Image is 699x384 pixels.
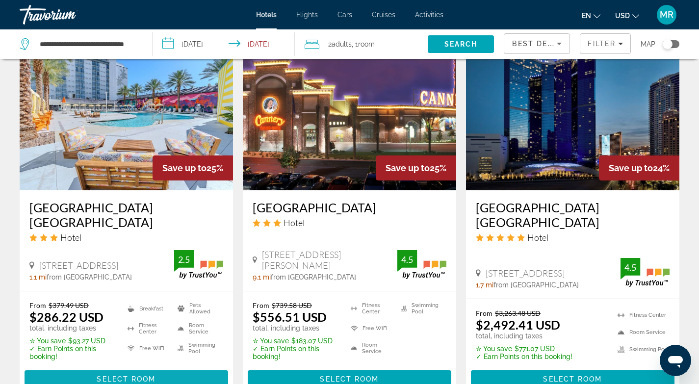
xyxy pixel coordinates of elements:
[271,273,356,281] span: from [GEOGRAPHIC_DATA]
[613,343,670,356] li: Swimming Pool
[543,375,602,383] span: Select Room
[39,260,118,271] span: [STREET_ADDRESS]
[123,301,173,316] li: Breakfast
[476,281,493,289] span: 1.7 mi
[295,29,428,59] button: Travelers: 2 adults, 0 children
[25,373,228,384] a: Select Room
[580,33,631,54] button: Filters
[97,375,155,383] span: Select Room
[320,375,379,383] span: Select Room
[174,254,194,265] div: 2.5
[29,345,115,360] p: ✓ Earn Points on this booking!
[615,12,630,20] span: USD
[256,11,277,19] a: Hotels
[512,40,563,48] span: Best Deals
[20,2,118,27] a: Travorium
[613,326,670,338] li: Room Service
[253,200,446,215] a: [GEOGRAPHIC_DATA]
[376,155,456,180] div: 25%
[582,12,591,20] span: en
[346,301,396,316] li: Fitness Center
[29,324,115,332] p: total, including taxes
[495,309,541,317] del: $3,263.48 USD
[346,341,396,356] li: Room Service
[20,33,233,190] img: OYO Hotel and Casino Las Vegas
[253,337,338,345] p: $183.07 USD
[476,345,572,353] p: $771.07 USD
[123,321,173,336] li: Fitness Center
[173,301,223,316] li: Pets Allowed
[60,232,81,243] span: Hotel
[328,37,352,51] span: 2
[337,11,352,19] a: Cars
[512,38,562,50] mat-select: Sort by
[641,37,655,51] span: Map
[49,301,89,309] del: $379.49 USD
[153,29,295,59] button: Select check in and out date
[476,332,572,340] p: total, including taxes
[493,281,579,289] span: from [GEOGRAPHIC_DATA]
[660,10,673,20] span: MR
[253,324,338,332] p: total, including taxes
[466,33,679,190] img: Fontainebleau Las Vegas
[372,11,395,19] a: Cruises
[396,301,446,316] li: Swimming Pool
[621,258,670,287] img: TrustYou guest rating badge
[476,200,670,230] a: [GEOGRAPHIC_DATA] [GEOGRAPHIC_DATA]
[243,33,456,190] a: Cannery Hotel & Casino
[615,8,639,23] button: Change currency
[296,11,318,19] a: Flights
[174,250,223,279] img: TrustYou guest rating badge
[621,261,640,273] div: 4.5
[397,254,417,265] div: 4.5
[262,249,397,271] span: [STREET_ADDRESS][PERSON_NAME]
[397,250,446,279] img: TrustYou guest rating badge
[332,40,352,48] span: Adults
[476,353,572,360] p: ✓ Earn Points on this booking!
[476,309,492,317] span: From
[29,337,66,345] span: ✮ You save
[248,373,451,384] a: Select Room
[253,273,271,281] span: 9.1 mi
[29,309,104,324] ins: $286.22 USD
[415,11,443,19] a: Activities
[173,341,223,356] li: Swimming Pool
[588,40,616,48] span: Filter
[609,163,653,173] span: Save up to
[253,301,269,309] span: From
[471,373,674,384] a: Select Room
[386,163,430,173] span: Save up to
[253,345,338,360] p: ✓ Earn Points on this booking!
[476,232,670,243] div: 5 star Hotel
[29,273,47,281] span: 1.1 mi
[123,341,173,356] li: Free WiFi
[486,268,565,279] span: [STREET_ADDRESS]
[29,301,46,309] span: From
[352,37,375,51] span: , 1
[358,40,375,48] span: Room
[476,345,512,353] span: ✮ You save
[253,309,327,324] ins: $556.51 USD
[613,309,670,321] li: Fitness Center
[29,200,223,230] a: [GEOGRAPHIC_DATA] [GEOGRAPHIC_DATA]
[654,4,679,25] button: User Menu
[39,37,137,51] input: Search hotel destination
[476,317,560,332] ins: $2,492.41 USD
[655,40,679,49] button: Toggle map
[346,321,396,336] li: Free WiFi
[660,345,691,376] iframe: Button to launch messaging window
[153,155,233,180] div: 25%
[582,8,600,23] button: Change language
[527,232,548,243] span: Hotel
[29,232,223,243] div: 3 star Hotel
[272,301,312,309] del: $739.58 USD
